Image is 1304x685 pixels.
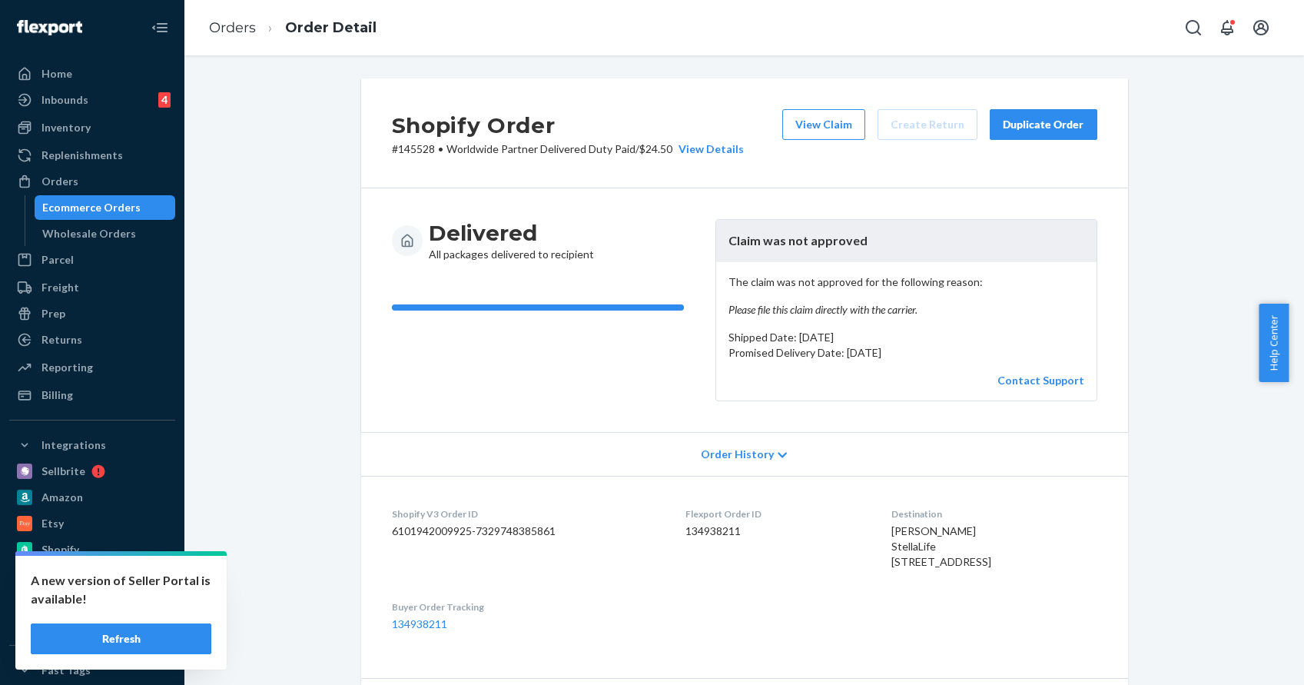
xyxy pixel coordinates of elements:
a: Ecommerce Orders [35,195,176,220]
a: Returns [9,328,175,352]
button: Duplicate Order [990,109,1097,140]
div: Amazon [41,490,83,505]
span: [PERSON_NAME] StellaLife [STREET_ADDRESS] [891,524,991,568]
button: Refresh [31,623,211,654]
a: Prep [9,301,175,326]
a: Etsy [9,511,175,536]
div: Freight [41,280,79,295]
dt: Flexport Order ID [685,507,867,520]
dt: Destination [891,507,1097,520]
div: Inbounds [41,92,88,108]
span: Order History [701,447,774,462]
a: Order Detail [285,19,377,36]
button: Close Navigation [144,12,175,43]
span: • [438,142,443,155]
button: Create Return [878,109,977,140]
div: Sellbrite [41,464,85,479]
header: Claim was not approved [716,220,1097,262]
span: Worldwide Partner Delivered Duty Paid [446,142,635,155]
div: Etsy [41,516,64,531]
p: # 145528 / $24.50 [392,141,744,157]
a: Replenishments [9,143,175,168]
dd: 134938211 [685,524,867,539]
div: Billing [41,387,73,403]
a: Reporting [9,355,175,380]
div: All packages delivered to recipient [429,219,594,262]
button: Open Search Box [1178,12,1209,43]
a: Inventory [9,115,175,140]
a: Wholesale Orders [35,221,176,246]
a: Contact Support [997,374,1084,387]
button: Help Center [1259,304,1289,382]
div: Parcel [41,252,74,268]
button: Integrations [9,433,175,457]
p: Shipped Date: [DATE] [728,330,1084,345]
a: Orders [9,169,175,194]
dt: Buyer Order Tracking [392,600,661,614]
button: Open notifications [1212,12,1243,43]
a: 134938211 [392,617,447,630]
div: Returns [41,332,82,347]
p: A new version of Seller Portal is available! [31,571,211,608]
iframe: Opens a widget where you can chat to one of our agents [1204,639,1289,677]
img: Flexport logo [17,20,82,35]
div: Shopify [41,542,79,557]
div: Fast Tags [41,663,91,678]
a: Add Integration [9,620,175,639]
div: Integrations [41,437,106,453]
div: Replenishments [41,148,123,163]
div: Orders [41,174,78,189]
div: Duplicate Order [1003,117,1084,132]
button: View Claim [782,109,865,140]
a: Inbounds4 [9,88,175,112]
p: Promised Delivery Date: [DATE] [728,345,1084,361]
ol: breadcrumbs [197,5,389,51]
a: Parcel [9,248,175,272]
em: Please file this claim directly with the carrier. [728,302,1084,318]
button: View Details [672,141,744,157]
div: Inventory [41,120,91,135]
a: Sellbrite [9,459,175,484]
button: Open account menu [1246,12,1276,43]
a: BigCommerce [9,590,175,614]
p: The claim was not approved for the following reason: [728,274,1084,318]
div: Wholesale Orders [42,226,136,241]
div: Prep [41,306,65,321]
dt: Shopify V3 Order ID [392,507,661,520]
h3: Delivered [429,219,594,247]
a: Home [9,62,175,86]
div: Reporting [41,360,93,375]
a: Amazon [9,485,175,510]
dd: 6101942009925-7329748385861 [392,524,661,539]
a: Freight [9,275,175,300]
a: Orders [209,19,256,36]
div: Home [41,66,72,81]
a: Walmart [9,564,175,588]
a: Shopify [9,537,175,562]
a: Billing [9,383,175,407]
h2: Shopify Order [392,109,744,141]
div: 4 [158,92,171,108]
button: Fast Tags [9,658,175,683]
div: Ecommerce Orders [42,200,141,215]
